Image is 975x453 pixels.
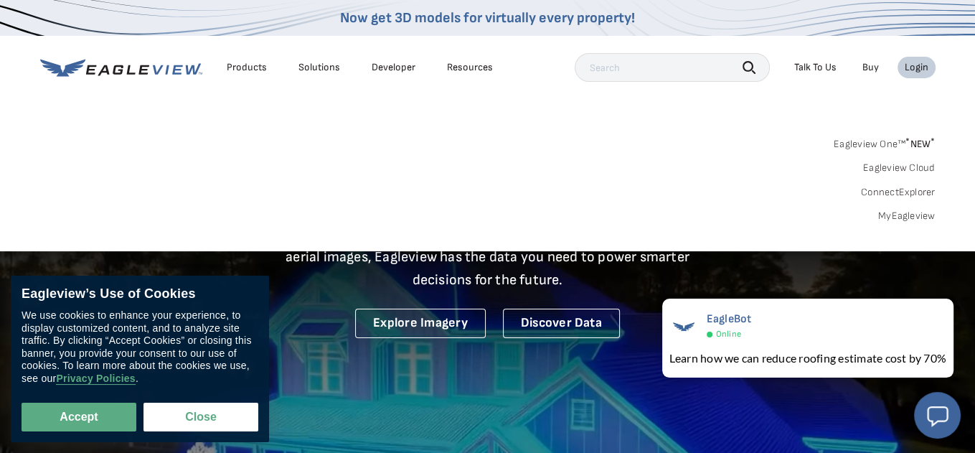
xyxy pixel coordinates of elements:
[340,9,635,27] a: Now get 3D models for virtually every property!
[268,223,707,291] p: A new era starts here. Built on more than 3.5 billion high-resolution aerial images, Eagleview ha...
[878,210,936,223] a: MyEagleview
[227,61,267,74] div: Products
[669,312,698,341] img: EagleBot
[905,61,928,74] div: Login
[22,403,136,431] button: Accept
[862,61,879,74] a: Buy
[707,312,752,326] span: EagleBot
[22,286,258,302] div: Eagleview’s Use of Cookies
[914,392,961,439] button: Open chat window
[503,309,620,338] a: Discover Data
[355,309,486,338] a: Explore Imagery
[143,403,258,431] button: Close
[834,134,936,150] a: Eagleview One™*NEW*
[372,61,415,74] a: Developer
[905,138,935,150] span: NEW
[447,61,493,74] div: Resources
[863,162,936,174] a: Eagleview Cloud
[794,61,837,74] div: Talk To Us
[575,53,770,82] input: Search
[56,373,135,385] a: Privacy Policies
[669,350,946,367] div: Learn how we can reduce roofing estimate cost by 70%
[716,329,741,340] span: Online
[298,61,340,74] div: Solutions
[861,186,936,199] a: ConnectExplorer
[22,309,258,385] div: We use cookies to enhance your experience, to display customized content, and to analyze site tra...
